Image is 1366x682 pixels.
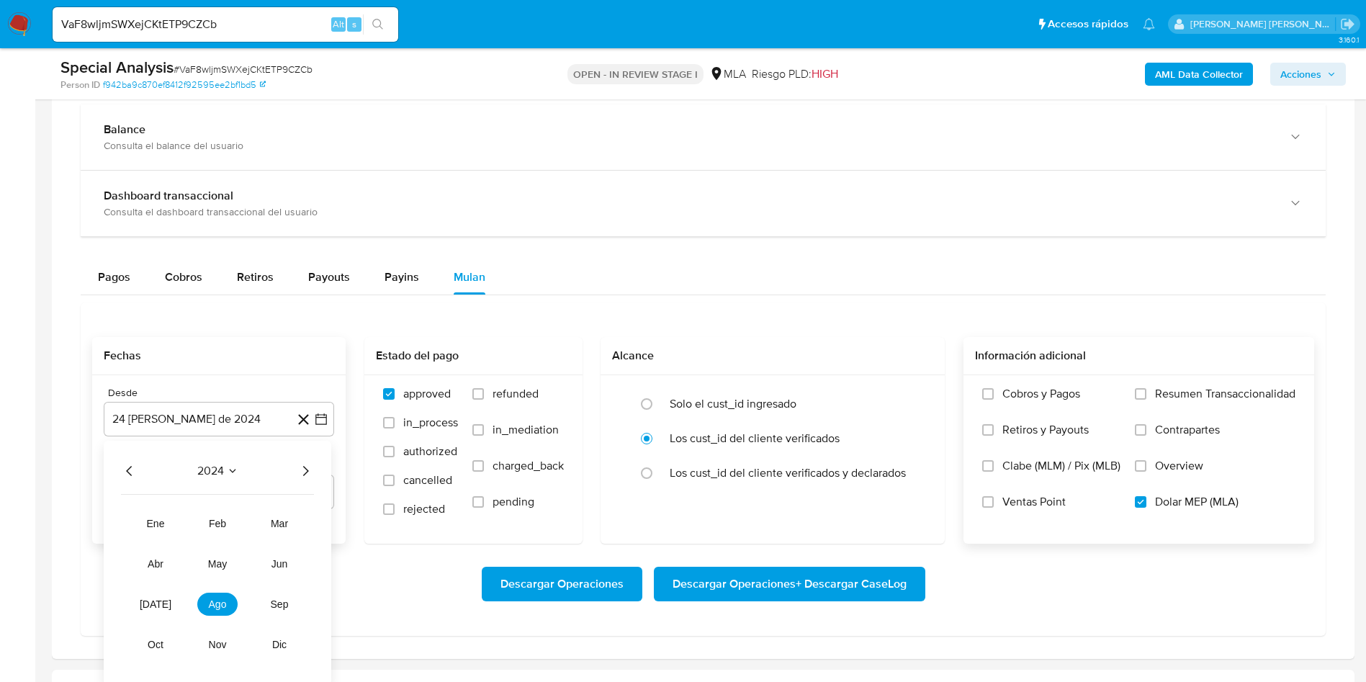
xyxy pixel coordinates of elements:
[1339,34,1359,45] span: 3.160.1
[174,62,313,76] span: # VaF8wljmSWXejCKtETP9CZCb
[53,15,398,34] input: Buscar usuario o caso...
[1143,18,1155,30] a: Notificaciones
[1190,17,1336,31] p: lucia.neglia@mercadolibre.com
[709,66,746,82] div: MLA
[1280,63,1321,86] span: Acciones
[60,78,100,91] b: Person ID
[1340,17,1355,32] a: Salir
[1048,17,1128,32] span: Accesos rápidos
[812,66,838,82] span: HIGH
[567,64,704,84] p: OPEN - IN REVIEW STAGE I
[363,14,392,35] button: search-icon
[1155,63,1243,86] b: AML Data Collector
[333,17,344,31] span: Alt
[60,55,174,78] b: Special Analysis
[352,17,356,31] span: s
[1270,63,1346,86] button: Acciones
[752,66,838,82] span: Riesgo PLD:
[103,78,266,91] a: f942ba9c870ef8412f92595ee2bf1bd5
[1145,63,1253,86] button: AML Data Collector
